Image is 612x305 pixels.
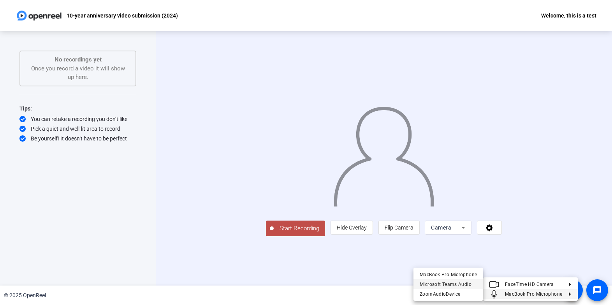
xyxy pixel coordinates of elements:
mat-icon: Video camera [489,279,499,289]
mat-icon: Microphone [489,289,499,298]
span: FaceTime HD Camera [505,281,554,287]
span: MacBook Pro Microphone [505,291,562,296]
span: Microsoft Teams Audio [420,281,471,287]
span: MacBook Pro Microphone [420,272,477,277]
span: ZoomAudioDevice [420,291,461,296]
